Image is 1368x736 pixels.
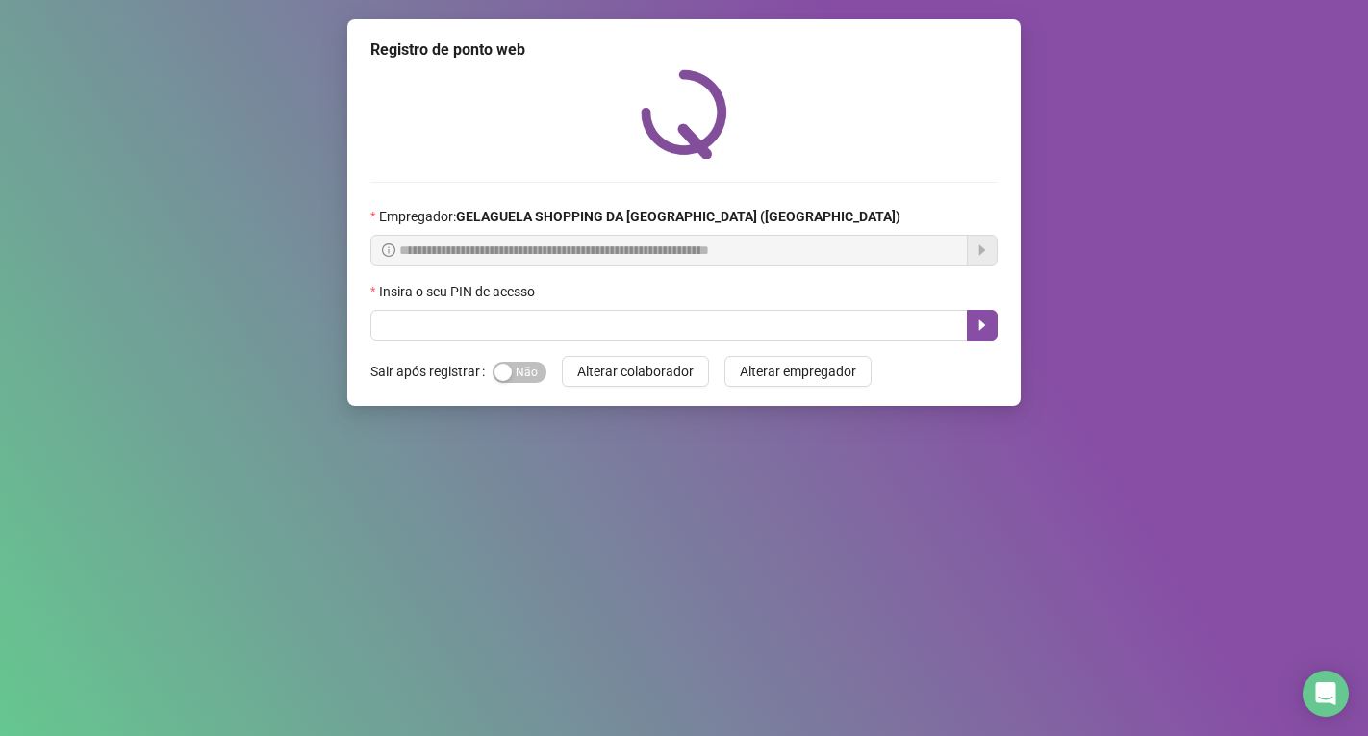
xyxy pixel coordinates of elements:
[975,317,990,333] span: caret-right
[456,209,900,224] strong: GELAGUELA SHOPPING DA [GEOGRAPHIC_DATA] ([GEOGRAPHIC_DATA])
[370,38,998,62] div: Registro de ponto web
[562,356,709,387] button: Alterar colaborador
[740,361,856,382] span: Alterar empregador
[370,281,547,302] label: Insira o seu PIN de acesso
[370,356,493,387] label: Sair após registrar
[1303,671,1349,717] div: Open Intercom Messenger
[382,243,395,257] span: info-circle
[577,361,694,382] span: Alterar colaborador
[641,69,727,159] img: QRPoint
[379,206,900,227] span: Empregador :
[724,356,872,387] button: Alterar empregador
